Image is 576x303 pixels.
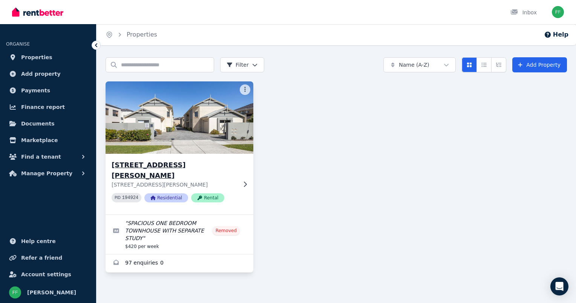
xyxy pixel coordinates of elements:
[112,160,237,181] h3: [STREET_ADDRESS][PERSON_NAME]
[462,57,506,72] div: View options
[6,116,90,131] a: Documents
[21,253,62,262] span: Refer a friend
[552,6,564,18] img: Franco Fiorillo
[6,133,90,148] a: Marketplace
[21,103,65,112] span: Finance report
[21,53,52,62] span: Properties
[462,57,477,72] button: Card view
[383,57,456,72] button: Name (A-Z)
[97,24,166,45] nav: Breadcrumb
[21,69,61,78] span: Add property
[491,57,506,72] button: Expanded list view
[127,31,157,38] a: Properties
[510,9,537,16] div: Inbox
[476,57,492,72] button: Compact list view
[6,99,90,115] a: Finance report
[122,195,138,200] code: 194924
[21,119,55,128] span: Documents
[102,80,257,156] img: 6/23 Flynn Street, Churchlands
[12,6,63,18] img: RentBetter
[191,193,224,202] span: Rental
[21,270,71,279] span: Account settings
[115,196,121,200] small: PID
[21,169,72,178] span: Manage Property
[9,286,21,298] img: Franco Fiorillo
[106,254,253,272] a: Enquiries for 6/23 Flynn Street, Churchlands
[512,57,567,72] a: Add Property
[6,149,90,164] button: Find a tenant
[112,181,237,188] p: [STREET_ADDRESS][PERSON_NAME]
[227,61,249,69] span: Filter
[21,237,56,246] span: Help centre
[399,61,429,69] span: Name (A-Z)
[6,41,30,47] span: ORGANISE
[6,250,90,265] a: Refer a friend
[240,84,250,95] button: More options
[6,83,90,98] a: Payments
[220,57,264,72] button: Filter
[106,215,253,254] a: Edit listing: SPACIOUS ONE BEDROOM TOWNHOUSE WITH SEPARATE STUDY
[21,152,61,161] span: Find a tenant
[6,267,90,282] a: Account settings
[6,50,90,65] a: Properties
[6,66,90,81] a: Add property
[27,288,76,297] span: [PERSON_NAME]
[544,30,568,39] button: Help
[6,166,90,181] button: Manage Property
[21,136,58,145] span: Marketplace
[21,86,50,95] span: Payments
[106,81,253,214] a: 6/23 Flynn Street, Churchlands[STREET_ADDRESS][PERSON_NAME][STREET_ADDRESS][PERSON_NAME]PID 19492...
[550,277,568,295] div: Open Intercom Messenger
[6,234,90,249] a: Help centre
[144,193,188,202] span: Residential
